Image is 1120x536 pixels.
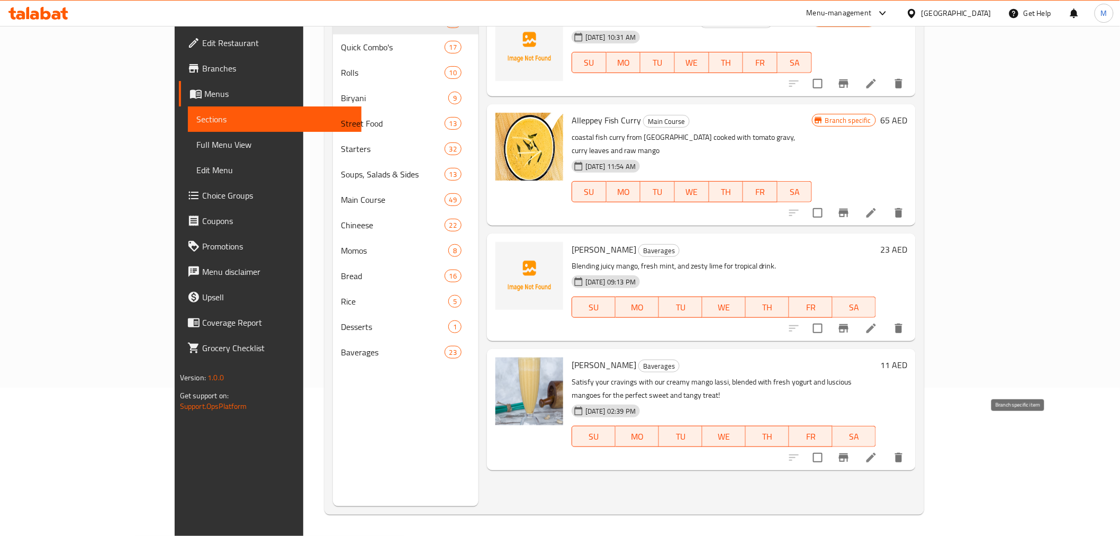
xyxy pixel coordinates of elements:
[179,259,362,284] a: Menu disclaimer
[202,62,353,75] span: Branches
[675,181,709,202] button: WE
[341,320,448,333] span: Desserts
[709,181,744,202] button: TH
[572,297,616,318] button: SU
[445,119,461,129] span: 13
[179,208,362,234] a: Coupons
[202,37,353,49] span: Edit Restaurant
[793,300,828,315] span: FR
[341,295,448,308] div: Rice
[616,297,659,318] button: MO
[202,240,353,253] span: Promotions
[675,52,709,73] button: WE
[445,271,461,281] span: 16
[607,181,641,202] button: MO
[495,242,563,310] img: Mango Mojito
[188,157,362,183] a: Edit Menu
[341,41,445,53] span: Quick Combo's
[572,242,636,257] span: [PERSON_NAME]
[333,289,478,314] div: Rice5
[709,52,744,73] button: TH
[180,399,247,413] a: Support.OpsPlatform
[865,322,878,335] a: Edit menu item
[196,113,353,126] span: Sections
[333,111,478,136] div: Street Food13
[572,426,616,447] button: SU
[886,316,911,341] button: delete
[707,300,742,315] span: WE
[789,297,833,318] button: FR
[576,184,602,200] span: SU
[679,184,705,200] span: WE
[341,193,445,206] span: Main Course
[341,346,445,359] span: Baverages
[180,389,229,403] span: Get support on:
[831,316,856,341] button: Branch-specific-item
[341,117,445,130] span: Street Food
[807,317,829,340] span: Select to update
[837,429,872,444] span: SA
[611,55,637,70] span: MO
[616,426,659,447] button: MO
[620,429,655,444] span: MO
[639,245,679,257] span: Baverages
[448,295,462,308] div: items
[341,270,445,282] span: Bread
[620,300,655,315] span: MO
[778,52,812,73] button: SA
[807,202,829,224] span: Select to update
[333,238,478,263] div: Momos8
[341,244,448,257] span: Momos
[196,164,353,176] span: Edit Menu
[204,87,353,100] span: Menus
[445,42,461,52] span: 17
[1101,7,1107,19] span: M
[445,346,462,359] div: items
[750,429,785,444] span: TH
[333,136,478,162] div: Starters32
[341,66,445,79] span: Rolls
[645,55,671,70] span: TU
[880,358,907,372] h6: 11 AED
[179,335,362,361] a: Grocery Checklist
[445,168,462,181] div: items
[581,406,640,416] span: [DATE] 02:39 PM
[333,340,478,365] div: Baverages23
[179,30,362,56] a: Edit Restaurant
[188,106,362,132] a: Sections
[865,207,878,219] a: Edit menu item
[702,297,746,318] button: WE
[207,371,224,385] span: 1.0.0
[807,7,872,20] div: Menu-management
[607,52,641,73] button: MO
[445,68,461,78] span: 10
[638,244,680,257] div: Baverages
[202,291,353,303] span: Upsell
[833,297,876,318] button: SA
[445,193,462,206] div: items
[572,260,876,273] p: Blending juicy mango, fresh mint, and zesty lime for tropical drink.
[179,310,362,335] a: Coverage Report
[782,184,808,200] span: SA
[445,270,462,282] div: items
[202,342,353,354] span: Grocery Checklist
[793,429,828,444] span: FR
[576,300,611,315] span: SU
[341,92,448,104] div: Biryani
[743,181,778,202] button: FR
[341,219,445,231] span: Chineese
[333,85,478,111] div: Biryani9
[880,13,907,28] h6: 16 AED
[702,426,746,447] button: WE
[179,183,362,208] a: Choice Groups
[922,7,991,19] div: [GEOGRAPHIC_DATA]
[821,115,875,126] span: Branch specific
[333,263,478,289] div: Bread16
[581,32,640,42] span: [DATE] 10:31 AM
[333,187,478,212] div: Main Course49
[831,71,856,96] button: Branch-specific-item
